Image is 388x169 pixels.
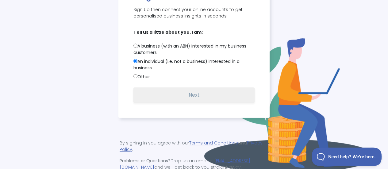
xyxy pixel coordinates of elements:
[120,140,268,153] p: By signing in you agree with our and .
[133,74,137,78] input: Other
[133,44,137,48] input: A business (with an ABN) interested in my business customers
[133,87,255,103] button: Next
[312,148,382,166] iframe: Toggle Customer Support
[133,74,255,80] label: Other
[120,140,263,152] a: Privacy Policy
[133,29,255,36] strong: Tell us a little about you. I am:
[120,158,171,164] strong: Problems or Questions?
[133,43,255,56] label: A business (with an ABN) interested in my business customers
[133,6,255,19] p: Sign Up then connect your online accounts to get personalised business insights in seconds.
[188,91,199,98] span: Next
[133,59,137,63] input: An individual (i.e. not a business) interested in a business
[133,58,255,71] label: An individual (i.e. not a business) interested in a business
[189,140,238,146] a: Terms and Conditions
